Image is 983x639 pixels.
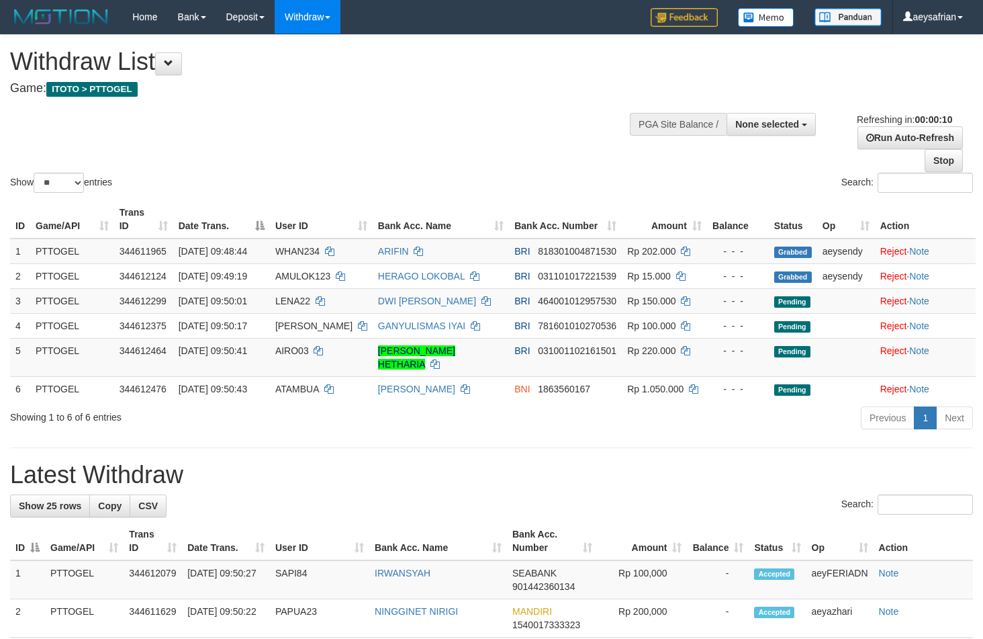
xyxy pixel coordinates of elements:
[909,246,929,257] a: Note
[19,501,81,511] span: Show 25 rows
[909,296,929,306] a: Note
[841,495,973,515] label: Search:
[275,296,310,306] span: LENA22
[120,296,167,306] span: 344612299
[687,599,749,638] td: -
[878,173,973,193] input: Search:
[509,200,622,239] th: Bank Acc. Number: activate to sort column ascending
[89,495,130,517] a: Copy
[30,376,114,401] td: PTTOGEL
[754,568,794,580] span: Accepted
[538,345,616,356] span: Copy 031001102161501 to clipboard
[875,313,976,338] td: ·
[182,522,270,560] th: Date Trans.: activate to sort column ascending
[270,200,373,239] th: User ID: activate to sort column ascending
[120,321,167,331] span: 344612375
[627,296,675,306] span: Rp 150.000
[512,568,557,579] span: SEABANK
[275,271,330,282] span: AMULOK123
[512,606,552,617] span: MANDIRI
[754,607,794,618] span: Accepted
[10,82,642,95] h4: Game:
[375,606,458,617] a: NINGGINET NIRIGI
[774,384,810,396] span: Pending
[774,346,810,357] span: Pending
[712,269,763,283] div: - - -
[514,345,530,356] span: BRI
[10,462,973,488] h1: Latest Withdraw
[712,294,763,308] div: - - -
[538,246,616,257] span: Copy 818301004871530 to clipboard
[627,345,675,356] span: Rp 220.000
[622,200,707,239] th: Amount: activate to sort column ascending
[598,599,687,638] td: Rp 200,000
[30,313,114,338] td: PTTOGEL
[712,382,763,396] div: - - -
[120,246,167,257] span: 344611965
[378,296,476,306] a: DWI [PERSON_NAME]
[124,522,182,560] th: Trans ID: activate to sort column ascending
[875,239,976,264] td: ·
[45,599,124,638] td: PTTOGEL
[10,263,30,288] td: 2
[275,321,353,331] span: [PERSON_NAME]
[738,8,794,27] img: Button%20Memo.svg
[857,126,963,149] a: Run Auto-Refresh
[45,560,124,599] td: PTTOGEL
[30,263,114,288] td: PTTOGEL
[375,568,430,579] a: IRWANSYAH
[10,522,45,560] th: ID: activate to sort column descending
[179,345,247,356] span: [DATE] 09:50:41
[120,345,167,356] span: 344612464
[538,384,590,394] span: Copy 1863560167 to clipboard
[275,345,309,356] span: AIRO03
[880,345,907,356] a: Reject
[880,384,907,394] a: Reject
[10,173,112,193] label: Show entries
[270,522,369,560] th: User ID: activate to sort column ascending
[10,376,30,401] td: 6
[30,288,114,313] td: PTTOGEL
[514,271,530,282] span: BRI
[512,581,575,592] span: Copy 901442360134 to clipboard
[687,522,749,560] th: Balance: activate to sort column ascending
[914,407,937,429] a: 1
[179,321,247,331] span: [DATE] 09:50:17
[774,247,812,258] span: Grabbed
[10,7,112,27] img: MOTION_logo.png
[179,296,247,306] span: [DATE] 09:50:01
[270,560,369,599] td: SAPI84
[814,8,882,26] img: panduan.png
[630,113,727,136] div: PGA Site Balance /
[909,321,929,331] a: Note
[909,345,929,356] a: Note
[179,271,247,282] span: [DATE] 09:49:19
[10,338,30,376] td: 5
[874,522,973,560] th: Action
[10,200,30,239] th: ID
[769,200,817,239] th: Status
[735,119,799,130] span: None selected
[130,495,167,517] a: CSV
[10,560,45,599] td: 1
[817,239,875,264] td: aeysendy
[538,271,616,282] span: Copy 031101017221539 to clipboard
[182,599,270,638] td: [DATE] 09:50:22
[879,568,899,579] a: Note
[687,560,749,599] td: -
[10,313,30,338] td: 4
[378,384,455,394] a: [PERSON_NAME]
[10,288,30,313] td: 3
[124,599,182,638] td: 344611629
[774,296,810,308] span: Pending
[275,246,320,257] span: WHAN234
[30,239,114,264] td: PTTOGEL
[30,200,114,239] th: Game/API: activate to sort column ascending
[378,271,465,282] a: HERAGO LOKOBAL
[34,173,84,193] select: Showentries
[270,599,369,638] td: PAPUA23
[507,522,598,560] th: Bank Acc. Number: activate to sort column ascending
[598,560,687,599] td: Rp 100,000
[875,338,976,376] td: ·
[182,560,270,599] td: [DATE] 09:50:27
